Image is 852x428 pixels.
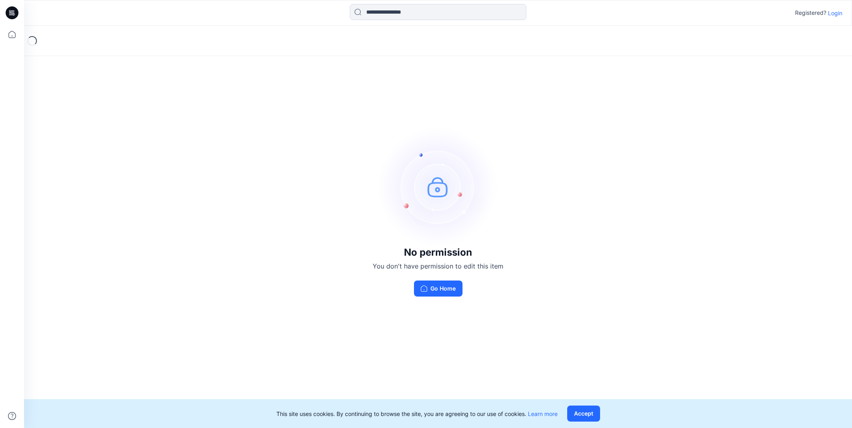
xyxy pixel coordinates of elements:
button: Accept [567,406,600,422]
button: Go Home [414,281,463,297]
a: Learn more [528,410,558,417]
p: You don't have permission to edit this item [373,261,503,271]
img: no-perm.svg [378,127,498,247]
p: Registered? [795,8,826,18]
h3: No permission [373,247,503,258]
p: Login [828,9,842,17]
p: This site uses cookies. By continuing to browse the site, you are agreeing to our use of cookies. [276,410,558,418]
